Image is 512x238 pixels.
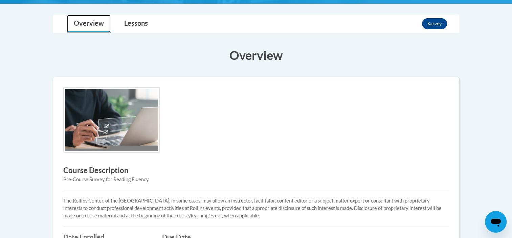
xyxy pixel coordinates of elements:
[485,211,507,233] iframe: Button to launch messaging window
[63,197,449,219] p: The Rollins Center, of the [GEOGRAPHIC_DATA], in some cases, may allow an instructor, facilitator...
[117,15,155,33] a: Lessons
[63,165,449,176] h3: Course Description
[63,87,160,153] img: Course logo image
[422,18,447,29] button: Survey
[53,47,459,64] h3: Overview
[67,15,111,33] a: Overview
[63,176,449,183] div: Pre-Course Survey for Reading Fluency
